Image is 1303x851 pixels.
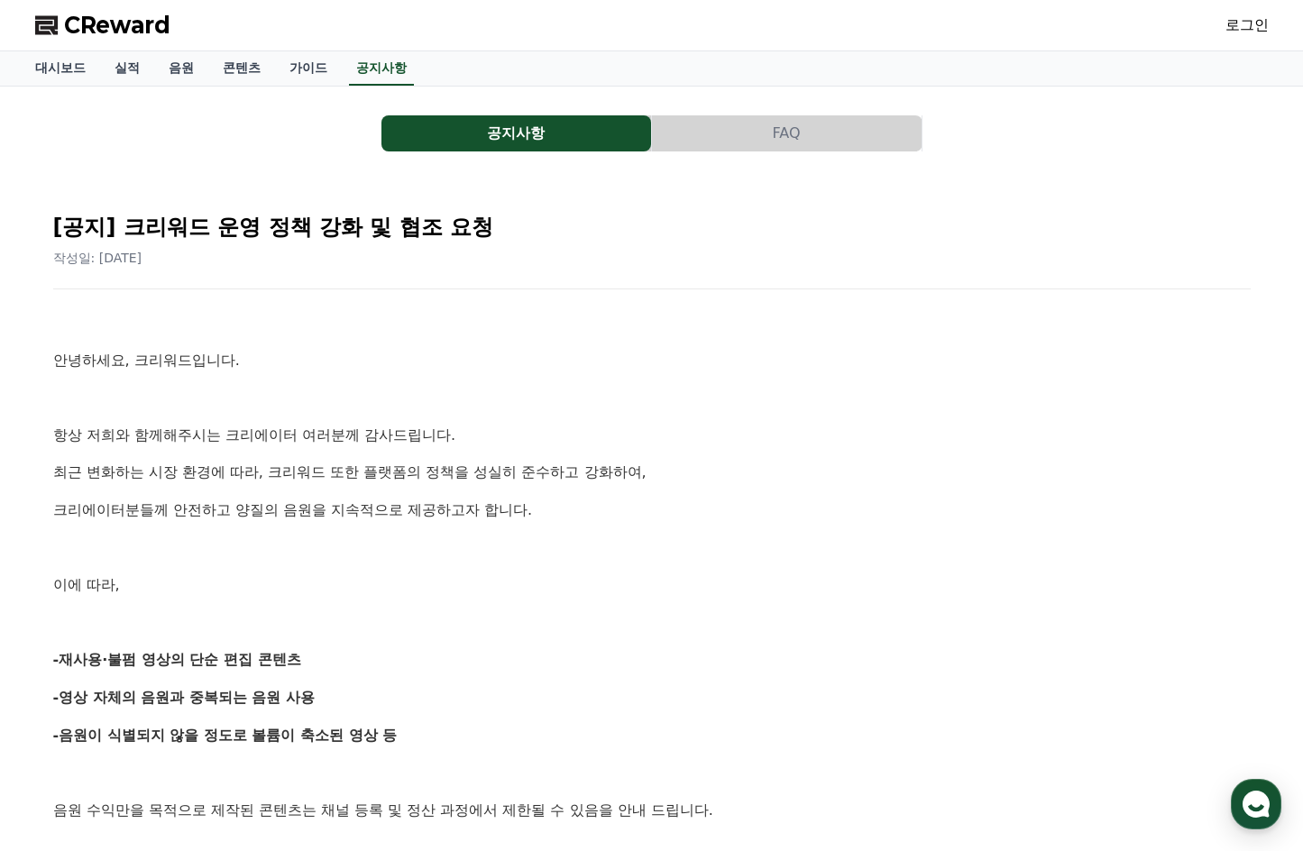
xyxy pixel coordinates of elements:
a: 대시보드 [21,51,100,86]
a: FAQ [652,115,922,151]
a: 음원 [154,51,208,86]
a: 가이드 [275,51,342,86]
p: 이에 따라, [53,573,1251,597]
button: 공지사항 [381,115,651,151]
a: 실적 [100,51,154,86]
a: 로그인 [1225,14,1269,36]
p: 최근 변화하는 시장 환경에 따라, 크리워드 또한 플랫폼의 정책을 성실히 준수하고 강화하여, [53,461,1251,484]
strong: -영상 자체의 음원과 중복되는 음원 사용 [53,689,316,706]
p: 안녕하세요, 크리워드입니다. [53,349,1251,372]
strong: -음원이 식별되지 않을 정도로 볼륨이 축소된 영상 등 [53,727,398,744]
a: 공지사항 [381,115,652,151]
a: 콘텐츠 [208,51,275,86]
p: 크리에이터분들께 안전하고 양질의 음원을 지속적으로 제공하고자 합니다. [53,499,1251,522]
a: CReward [35,11,170,40]
h2: [공지] 크리워드 운영 정책 강화 및 협조 요청 [53,213,1251,242]
strong: -재사용·불펌 영상의 단순 편집 콘텐츠 [53,651,301,668]
span: 작성일: [DATE] [53,251,142,265]
p: 항상 저희와 함께해주시는 크리에이터 여러분께 감사드립니다. [53,424,1251,447]
span: CReward [64,11,170,40]
button: FAQ [652,115,922,151]
p: 음원 수익만을 목적으로 제작된 콘텐츠는 채널 등록 및 정산 과정에서 제한될 수 있음을 안내 드립니다. [53,799,1251,822]
a: 공지사항 [349,51,414,86]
